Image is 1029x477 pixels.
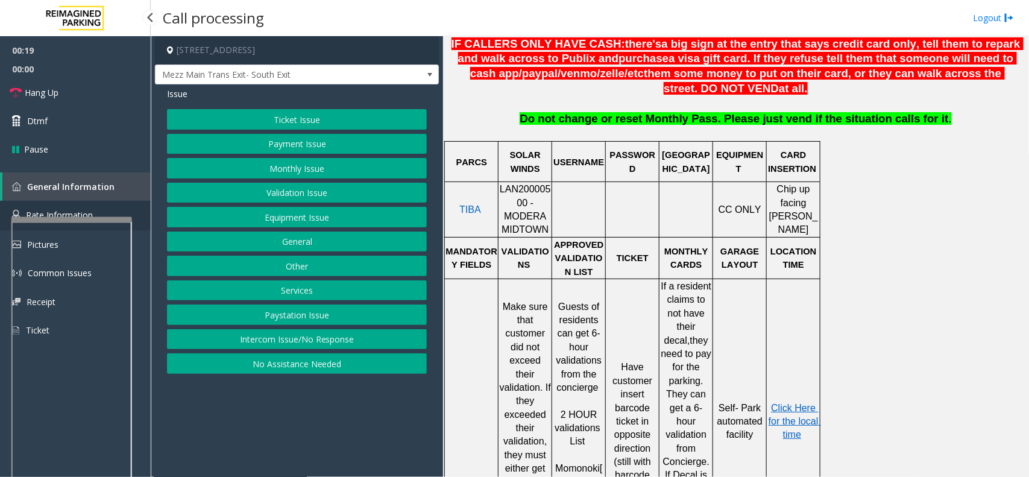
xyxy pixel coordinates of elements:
img: logout [1004,11,1014,24]
span: . [949,112,952,125]
span: MANDATORY FIELDS [446,247,497,270]
span: APPROVED VALIDATION LIST [554,240,606,277]
span: Mezz Main Trans Exit- South Exit [156,65,382,84]
button: Validation Issue [167,183,427,203]
img: 'icon' [12,210,20,221]
span: Chip up facing [PERSON_NAME] [769,184,818,235]
button: Ticket Issue [167,109,427,130]
button: General [167,232,427,252]
button: No Assistance Needed [167,353,427,374]
a: TIBA [459,205,481,215]
span: purchase [618,52,669,65]
span: / [558,67,561,80]
span: Do not change or reset Monthly Pass. Please just vend if the situation calls for it [520,112,948,125]
button: Equipment Issue [167,207,427,227]
a: Click Here for the local time [769,403,821,440]
span: Guests of residents can get 6-hour validations from the concierge [556,302,605,393]
span: them some money to put on their card, or they can walk across the street. DO NOT VEND [644,67,1004,95]
button: Paystation Issue [167,305,427,325]
span: Dtmf [27,115,48,127]
span: MONTHLY CARDS [664,247,711,270]
span: List [570,436,585,446]
span: General Information [27,181,115,192]
span: Self- Park automated facility [717,403,766,440]
span: USERNAME [553,157,604,167]
span: etc [628,67,644,80]
a: General Information [2,172,151,201]
span: venmo [561,67,597,80]
span: SOLAR WINDS [510,150,543,173]
span: at all. [779,82,808,95]
span: / [597,67,600,80]
span: PARCS [456,157,487,167]
button: Payment Issue [167,134,427,154]
span: zelle [600,67,625,80]
span: Rate Information [26,209,93,221]
span: EQUIPMENT [716,150,763,173]
span: paypal [522,67,558,80]
span: IF CALLERS ONLY HAVE CASH: [452,37,625,50]
span: CC ONLY [719,204,761,215]
span: TICKET [617,253,649,263]
button: Other [167,256,427,276]
button: Services [167,280,427,301]
span: 2 HOUR validations [555,409,600,433]
span: CARD INSERTION [768,150,816,173]
h3: Call processing [157,3,270,33]
span: If a resident claims to not have their decal [661,281,714,346]
a: Logout [973,11,1014,24]
span: [GEOGRAPHIC_DATA] [662,150,710,173]
span: / [625,67,628,80]
span: TIBA [459,204,481,215]
h4: [STREET_ADDRESS] [155,36,439,65]
span: , [687,335,690,346]
span: GARAGE LAYOUT [720,247,761,270]
span: Issue [167,87,187,100]
span: LOCATION TIME [770,247,819,270]
span: PASSWORD [609,150,655,173]
span: there's [625,37,661,50]
span: VALIDATIONS [502,247,549,270]
span: LAN20000500 - MODERA MIDTOWN [500,184,551,235]
span: Momonoki [555,463,600,473]
button: Intercom Issue/No Response [167,329,427,350]
img: 'icon' [12,182,21,191]
span: a big sign at the entry that says credit card only, tell them to repark and walk across to Publix... [458,37,1024,65]
span: Pause [24,143,48,156]
button: Monthly Issue [167,158,427,178]
span: Hang Up [25,86,58,99]
span: a visa gift card. If they refuse tell them that someone will need to cash app/ [470,52,1017,80]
